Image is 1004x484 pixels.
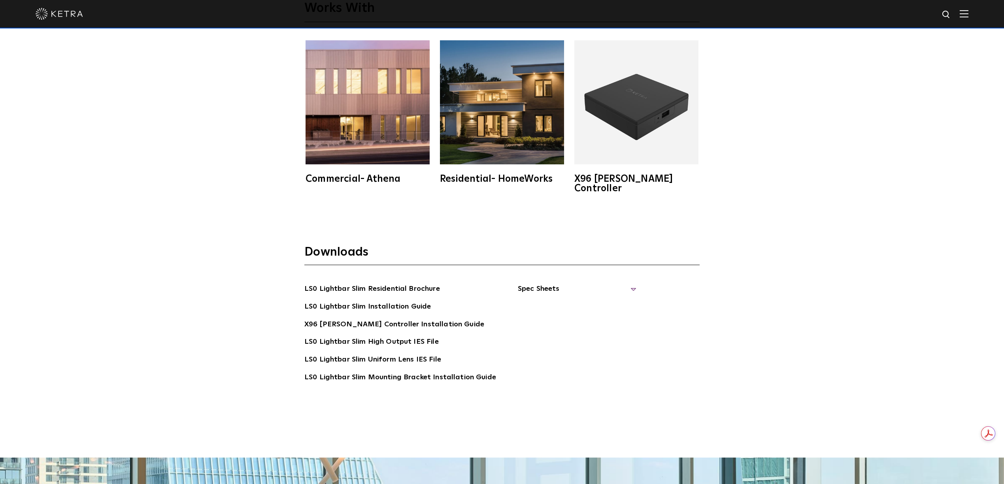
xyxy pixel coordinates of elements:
[304,354,441,367] a: LS0 Lightbar Slim Uniform Lens IES File
[304,245,700,265] h3: Downloads
[440,174,564,184] div: Residential- HomeWorks
[36,8,83,20] img: ketra-logo-2019-white
[518,283,636,301] span: Spec Sheets
[439,40,565,184] a: Residential- HomeWorks
[304,283,440,296] a: LS0 Lightbar Slim Residential Brochure
[440,40,564,164] img: homeworks_hero
[574,174,698,193] div: X96 [PERSON_NAME] Controller
[304,301,431,314] a: LS0 Lightbar Slim Installation Guide
[304,40,431,184] a: Commercial- Athena
[306,40,430,164] img: athena-square
[306,174,430,184] div: Commercial- Athena
[304,336,439,349] a: LS0 Lightbar Slim High Output IES File
[960,10,968,17] img: Hamburger%20Nav.svg
[304,372,496,384] a: LS0 Lightbar Slim Mounting Bracket Installation Guide
[573,40,700,193] a: X96 [PERSON_NAME] Controller
[304,319,484,331] a: X96 [PERSON_NAME] Controller Installation Guide
[942,10,951,20] img: search icon
[574,40,698,164] img: X96_Controller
